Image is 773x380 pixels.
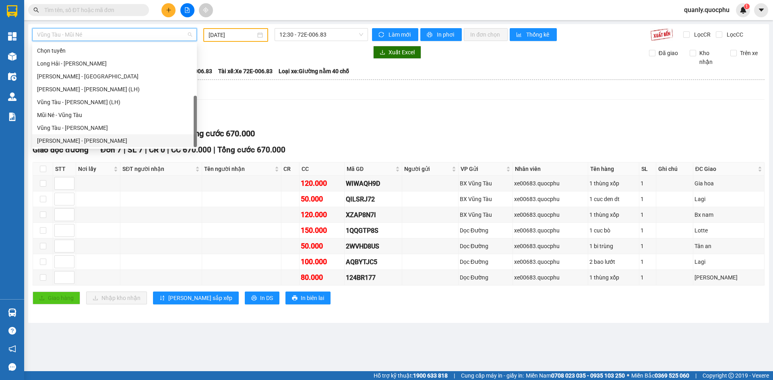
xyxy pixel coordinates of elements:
span: Tổng cước 670.000 [217,145,285,154]
td: 124BR177 [345,270,402,286]
span: quanly.quocphu [678,5,736,15]
div: 1 cuc den dt [589,195,638,203]
span: | [124,145,126,154]
span: search [33,7,39,13]
div: [PERSON_NAME] [694,273,763,282]
input: 11/09/2025 [209,31,256,39]
span: 12:30 - 72E-006.83 [279,29,363,41]
button: sort-ascending[PERSON_NAME] sắp xếp [153,292,239,304]
div: 150.000 [301,225,343,236]
td: BX Vũng Tàu [459,207,513,223]
td: 2WVHD8US [345,238,402,254]
span: Làm mới [389,30,412,39]
div: 2 bao lướt [589,257,638,266]
span: Miền Bắc [631,371,689,380]
img: solution-icon [8,113,17,121]
span: Cung cấp máy in - giấy in: [461,371,524,380]
span: CC 670.000 [171,145,211,154]
span: VP Gửi [461,164,504,173]
img: warehouse-icon [8,308,17,317]
div: Dọc Đường [460,273,511,282]
th: Tên hàng [588,162,639,176]
span: printer [292,295,298,302]
div: 1 [641,179,655,188]
div: Vũng Tàu - [PERSON_NAME] (LH) [37,98,192,107]
button: In đơn chọn [464,28,508,41]
span: In phơi [437,30,455,39]
div: 1 [641,226,655,235]
span: Trên xe [737,49,761,58]
span: message [8,363,16,371]
td: 1QQGTP8S [345,223,402,238]
button: downloadNhập kho nhận [86,292,147,304]
span: SĐT người nhận [122,164,193,173]
span: Miền Nam [526,371,625,380]
div: Bx nam [694,210,763,219]
sup: 1 [744,4,750,9]
span: | [454,371,455,380]
span: sort-ascending [159,295,165,302]
strong: 0708 023 035 - 0935 103 250 [551,372,625,379]
span: Loại xe: Giường nằm 40 chỗ [279,67,349,76]
div: Dọc Đường [460,257,511,266]
div: 120.000 [301,178,343,189]
button: uploadGiao hàng [33,292,80,304]
div: xe00683.quocphu [514,226,587,235]
div: Vũng Tàu - Phan Thiết (LH) [32,96,197,109]
span: Kho nhận [696,49,724,66]
div: WIWAQH9D [346,179,401,189]
span: Đã giao [655,49,681,58]
span: Tài xế: Xe 72E-006.83 [218,67,273,76]
div: Gia hoa [694,179,763,188]
strong: 1900 633 818 [413,372,448,379]
span: | [145,145,147,154]
button: printerIn phơi [420,28,462,41]
span: Lọc CC [723,30,744,39]
img: warehouse-icon [8,92,17,101]
span: ⚪️ [627,374,629,377]
div: Long Hải - Phan Rí [32,57,197,70]
img: logo-vxr [7,5,17,17]
div: Chọn tuyến [37,46,192,55]
div: XZAP8N7I [346,210,401,220]
td: AQBYTJC5 [345,254,402,270]
span: download [380,49,385,56]
span: Tổng cước 670.000 [186,129,255,138]
button: caret-down [754,3,768,17]
th: CC [300,162,345,176]
input: Tìm tên, số ĐT hoặc mã đơn [44,6,139,14]
td: Dọc Đường [459,238,513,254]
img: dashboard-icon [8,32,17,41]
th: Nhân viên [513,162,588,176]
div: Mũi Né - Vũng Tàu [32,109,197,121]
div: Mũi Né - Vũng Tàu [37,111,192,119]
img: warehouse-icon [8,52,17,61]
img: icon-new-feature [740,6,747,14]
span: In DS [260,294,273,302]
th: CR [281,162,300,176]
div: 100.000 [301,256,343,267]
div: Lotte [694,226,763,235]
div: [PERSON_NAME] - [GEOGRAPHIC_DATA] [37,72,192,81]
td: BX Vũng Tàu [459,176,513,191]
div: 50.000 [301,193,343,205]
div: [PERSON_NAME] - [PERSON_NAME] (LH) [37,85,192,94]
div: 1 [641,273,655,282]
span: notification [8,345,16,353]
div: Dọc Đường [460,242,511,251]
span: question-circle [8,327,16,335]
div: xe00683.quocphu [514,257,587,266]
span: aim [203,7,209,13]
div: BX Vũng Tàu [460,195,511,203]
span: caret-down [758,6,765,14]
div: 120.000 [301,209,343,220]
span: [PERSON_NAME] sắp xếp [168,294,232,302]
td: WIWAQH9D [345,176,402,191]
div: Dọc Đường [460,226,511,235]
span: Vũng Tàu - Mũi Né [37,29,192,41]
span: Giao dọc đường [33,145,89,154]
div: Vũng Tàu - [PERSON_NAME] [37,123,192,132]
span: file-add [184,7,190,13]
div: BX Vũng Tàu [460,210,511,219]
img: 9k= [650,28,673,41]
